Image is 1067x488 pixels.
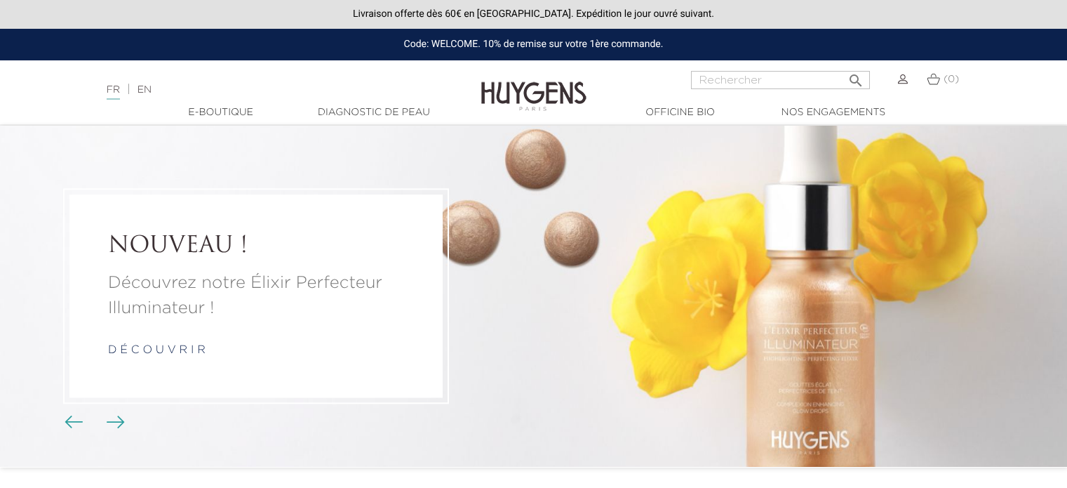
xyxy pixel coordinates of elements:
[108,234,404,261] a: NOUVEAU !
[763,105,904,120] a: Nos engagements
[107,85,120,100] a: FR
[610,105,751,120] a: Officine Bio
[843,67,868,86] button: 
[108,345,206,357] a: d é c o u v r i r
[691,71,870,89] input: Rechercher
[108,271,404,322] a: Découvrez notre Élixir Perfecteur Illuminateur !
[151,105,291,120] a: E-Boutique
[944,74,959,84] span: (0)
[847,68,864,85] i: 
[70,412,116,433] div: Boutons du carrousel
[304,105,444,120] a: Diagnostic de peau
[137,85,152,95] a: EN
[100,81,434,98] div: |
[481,59,586,113] img: Huygens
